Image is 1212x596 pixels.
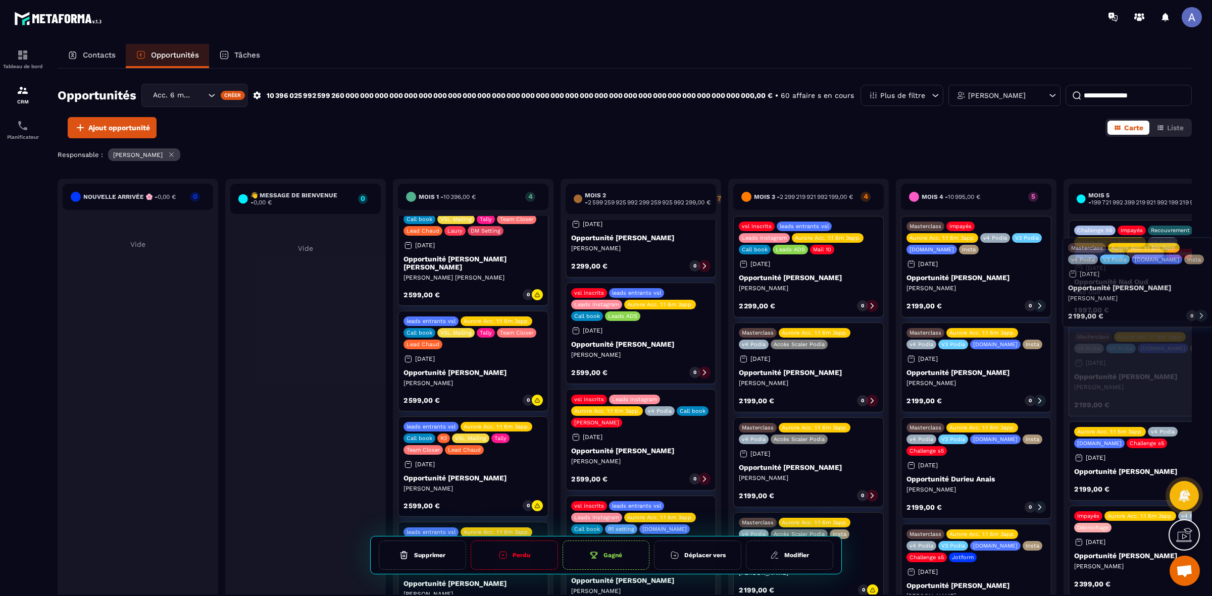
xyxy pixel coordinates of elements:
[973,341,1018,348] p: [DOMAIN_NAME]
[407,330,432,336] p: Call book
[126,44,209,68] a: Opportunités
[910,330,941,336] p: Masterclass
[1151,239,1175,245] p: v4 Podia
[150,90,195,101] span: Acc. 6 mois - 3 appels
[784,552,809,559] h6: Modifier
[571,262,608,269] p: 2 299,00 €
[83,193,176,200] h6: Nouvelle arrivée 🌸 -
[358,195,368,202] p: 0
[906,284,1046,292] p: [PERSON_NAME]
[440,216,472,223] p: VSL Mailing
[234,50,260,60] p: Tâches
[585,192,712,206] h6: Mois 2 -
[1130,250,1161,257] p: Décrochage
[1074,580,1110,587] p: 2 399,00 €
[574,408,640,414] p: Aurore Acc. 1:1 6m 3app.
[14,9,105,28] img: logo
[571,576,711,584] p: Opportunité [PERSON_NAME]
[906,379,1046,387] p: [PERSON_NAME]
[742,519,774,526] p: Masterclass
[983,235,1007,241] p: v4 Podia
[267,91,773,100] p: 10 396 025 992 599 260 000 000 000 000 000 000 000 000 000 000 000 000 000 000 000 000 000 000 00...
[500,330,533,336] p: Team Closer
[642,526,687,532] p: [DOMAIN_NAME]
[1077,250,1122,257] p: [DOMAIN_NAME]
[583,221,602,228] p: [DATE]
[739,397,774,404] p: 2 199,00 €
[513,552,530,559] h6: Perdu
[862,586,865,593] p: 0
[583,434,602,441] p: [DATE]
[403,274,543,282] p: [PERSON_NAME] [PERSON_NAME]
[403,579,543,587] p: Opportunité [PERSON_NAME]
[17,84,29,96] img: formation
[739,379,878,387] p: [PERSON_NAME]
[403,474,543,482] p: Opportunité [PERSON_NAME]
[780,193,853,200] span: 2 299 219 921 992 199,00 €
[415,461,435,468] p: [DATE]
[574,301,619,308] p: Leads Instagram
[742,235,787,241] p: Leads Instagram
[968,92,1026,99] p: [PERSON_NAME]
[861,397,864,404] p: 0
[906,581,1046,589] p: Opportunité [PERSON_NAME]
[739,284,878,292] p: [PERSON_NAME]
[1029,504,1032,511] p: 0
[403,291,440,298] p: 2 599,00 €
[1029,397,1032,404] p: 0
[1130,440,1164,447] p: Challenge s5
[833,531,846,537] p: Insta
[918,260,938,267] p: [DATE]
[775,91,778,100] p: •
[254,199,272,206] span: 0,00 €
[500,216,533,223] p: Team Closer
[407,447,440,453] p: Team Closer
[1124,124,1143,132] span: Carte
[68,117,157,138] button: Ajout opportunité
[440,330,472,336] p: VSL Mailing
[1077,334,1109,340] p: Masterclass
[1074,306,1109,313] p: 1 997,00 €
[230,244,381,252] p: Vide
[1077,239,1143,245] p: Aurore Acc. 1:1 6m 3app.
[1026,341,1039,348] p: Insta
[574,419,619,426] p: [PERSON_NAME]
[880,92,925,99] p: Plus de filtre
[949,223,972,230] p: Impayés
[742,436,766,443] p: v4 Podia
[3,99,43,104] p: CRM
[403,368,543,376] p: Opportunité [PERSON_NAME]
[527,502,530,509] p: 0
[583,327,602,334] p: [DATE]
[571,244,711,252] p: [PERSON_NAME]
[250,192,353,206] h6: 👋 Message de Bienvenue -
[574,290,604,296] p: vsl inscrits
[158,193,176,200] span: 0,00 €
[739,492,774,499] p: 2 199,00 €
[571,447,711,455] p: Opportunité [PERSON_NAME]
[1107,513,1173,519] p: Aurore Acc. 1:1 6m 3app.
[407,228,439,234] p: Lead Chaud
[415,242,435,249] p: [DATE]
[949,424,1015,431] p: Aurore Acc. 1:1 6m 3app.
[906,368,1046,376] p: Opportunité [PERSON_NAME]
[742,341,766,348] p: v4 Podia
[571,369,608,376] p: 2 599,00 €
[861,492,864,499] p: 0
[754,193,853,200] h6: Mois 3 -
[221,91,245,100] div: Créer
[910,341,933,348] p: v4 Podia
[63,240,213,248] p: Vide
[739,368,878,376] p: Opportunité [PERSON_NAME]
[910,235,975,241] p: Aurore Acc. 1:1 6m 3app.
[88,123,150,133] span: Ajout opportunité
[1077,345,1101,352] p: v4 Podia
[3,112,43,147] a: schedulerschedulerPlanificateur
[455,435,486,442] p: VSL Mailing
[781,91,854,100] p: 60 affaire s en cours
[910,424,941,431] p: Masterclass
[1151,428,1175,435] p: v4 Podia
[1077,428,1143,435] p: Aurore Acc. 1:1 6m 3app.
[209,44,270,68] a: Tâches
[813,246,831,253] p: Mail 10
